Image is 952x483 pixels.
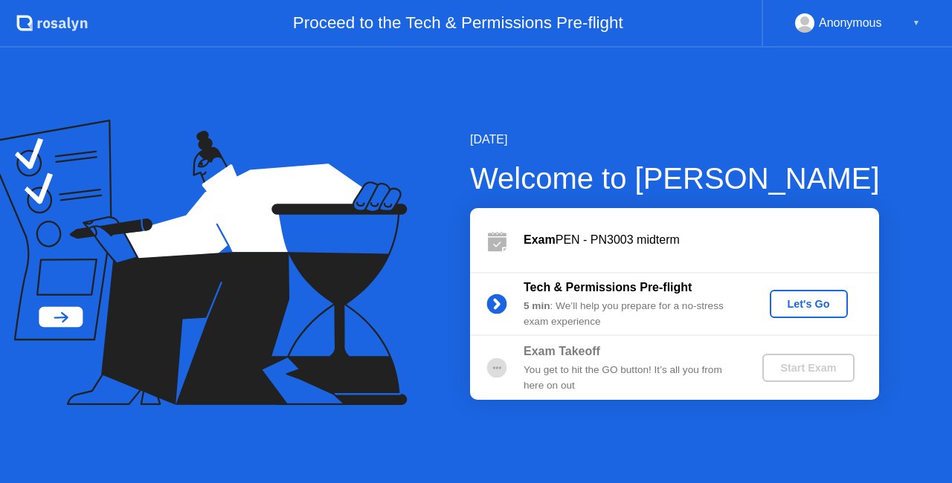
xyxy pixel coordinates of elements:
div: Let's Go [776,298,842,310]
div: Start Exam [768,362,848,374]
div: ▼ [913,13,920,33]
b: Tech & Permissions Pre-flight [524,281,692,294]
div: [DATE] [470,131,880,149]
div: Anonymous [819,13,882,33]
b: Exam [524,233,556,246]
div: : We’ll help you prepare for a no-stress exam experience [524,299,738,329]
b: Exam Takeoff [524,345,600,357]
button: Start Exam [762,354,854,382]
div: You get to hit the GO button! It’s all you from here on out [524,363,738,393]
b: 5 min [524,300,550,311]
div: PEN - PN3003 midterm [524,231,879,249]
div: Welcome to [PERSON_NAME] [470,156,880,201]
button: Let's Go [770,290,848,318]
